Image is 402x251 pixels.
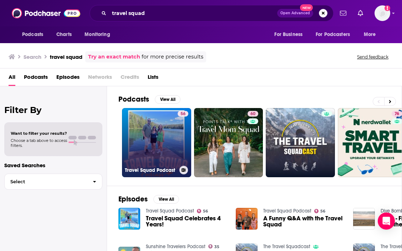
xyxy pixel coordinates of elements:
button: open menu [17,28,52,41]
div: Open Intercom Messenger [378,212,395,230]
div: Search podcasts, credits, & more... [90,5,334,21]
button: View All [153,195,179,204]
span: Select [5,179,87,184]
img: User Profile [375,5,390,21]
h2: Podcasts [118,95,149,104]
a: Charts [52,28,76,41]
span: 56 [320,210,325,213]
span: Podcasts [22,30,43,40]
a: Podcasts [24,71,48,86]
img: EP46 - First Quarter Recap with the Travel Squad [353,208,375,230]
img: Podchaser - Follow, Share and Rate Podcasts [12,6,80,20]
a: Episodes [56,71,80,86]
span: For Podcasters [316,30,350,40]
button: open menu [269,28,311,41]
span: 56 [180,111,185,118]
span: Want to filter your results? [11,131,67,136]
button: Send feedback [355,54,391,60]
span: 76 [395,111,399,118]
span: Open Advanced [280,11,310,15]
span: New [300,4,313,11]
span: 56 [203,210,208,213]
span: 35 [214,245,219,249]
a: All [9,71,15,86]
a: A Funny Q&A with the Travel Squad [263,215,345,227]
span: Credits [121,71,139,86]
span: Monitoring [85,30,110,40]
a: PodcastsView All [118,95,180,104]
button: open menu [311,28,360,41]
a: 35 [208,244,220,249]
a: Try an exact match [88,53,140,61]
a: Sunshine Travelers Podcast [146,244,205,250]
a: Travel Squad Podcast [263,208,311,214]
h2: Filter By [4,105,102,115]
a: EpisodesView All [118,195,179,204]
span: Charts [56,30,72,40]
img: A Funny Q&A with the Travel Squad [236,208,258,230]
a: 56 [178,111,188,117]
span: Choose a tab above to access filters. [11,138,67,148]
h2: Episodes [118,195,148,204]
span: More [364,30,376,40]
p: Saved Searches [4,162,102,169]
input: Search podcasts, credits, & more... [109,7,277,19]
a: 56Travel Squad Podcast [122,108,191,177]
a: Lists [148,71,158,86]
span: for more precise results [142,53,203,61]
span: For Business [274,30,302,40]
button: Select [4,174,102,190]
a: 76 [392,111,402,117]
button: Show profile menu [375,5,390,21]
a: Travel Squad Celebrates 4 Years! [146,215,227,227]
a: 56 [314,209,326,213]
button: Open AdvancedNew [277,9,313,17]
h3: Travel Squad Podcast [125,167,177,173]
a: 60 [248,111,258,117]
button: View All [155,95,180,104]
a: The Travel Squadcast [263,244,310,250]
h3: Search [24,53,41,60]
a: Show notifications dropdown [355,7,366,19]
a: Show notifications dropdown [337,7,349,19]
svg: Add a profile image [385,5,390,11]
button: open menu [359,28,385,41]
h3: travel squad [50,53,82,60]
span: Logged in as mgalandak [375,5,390,21]
a: 56 [197,209,208,213]
a: Travel Squad Podcast [146,208,194,214]
img: Travel Squad Celebrates 4 Years! [118,208,140,230]
a: 60 [194,108,263,177]
span: 60 [250,111,255,118]
button: open menu [80,28,119,41]
span: Networks [88,71,112,86]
